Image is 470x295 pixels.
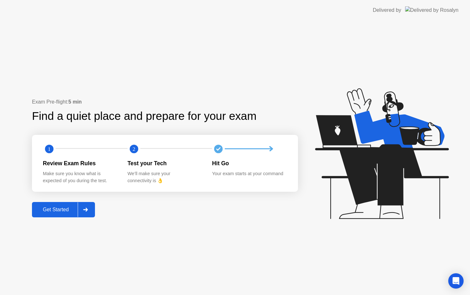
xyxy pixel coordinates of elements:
[48,146,51,152] text: 1
[133,146,135,152] text: 2
[128,170,202,184] div: We’ll make sure your connectivity is 👌
[68,99,82,105] b: 5 min
[43,159,117,167] div: Review Exam Rules
[448,273,464,289] div: Open Intercom Messenger
[43,170,117,184] div: Make sure you know what is expected of you during the test.
[405,6,458,14] img: Delivered by Rosalyn
[32,98,298,106] div: Exam Pre-flight:
[34,207,78,213] div: Get Started
[373,6,401,14] div: Delivered by
[128,159,202,167] div: Test your Tech
[32,108,257,125] div: Find a quiet place and prepare for your exam
[212,170,286,177] div: Your exam starts at your command
[32,202,95,217] button: Get Started
[212,159,286,167] div: Hit Go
